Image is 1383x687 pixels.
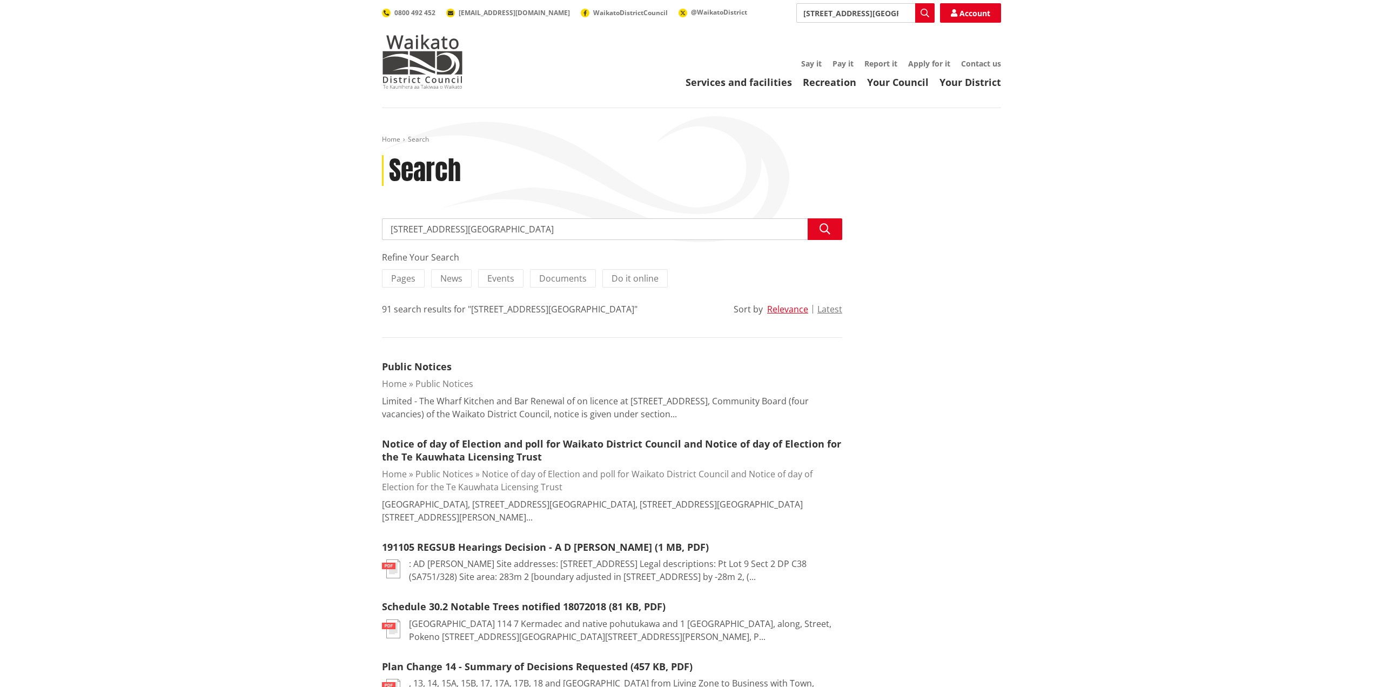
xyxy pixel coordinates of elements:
a: Your District [939,76,1001,89]
a: Apply for it [908,58,950,69]
a: Say it [801,58,822,69]
a: Public Notices [382,360,452,373]
a: Public Notices [415,468,473,480]
h1: Search [389,155,461,186]
a: @WaikatoDistrict [679,8,747,17]
p: [GEOGRAPHIC_DATA] 114 7 Kermadec and native pohutukawa and 1 [GEOGRAPHIC_DATA], along, Street, Po... [409,617,842,643]
p: Limited - The Wharf Kitchen and Bar Renewal of on licence at [STREET_ADDRESS], Community Board (f... [382,395,842,421]
img: Waikato District Council - Te Kaunihera aa Takiwaa o Waikato [382,35,463,89]
a: [EMAIL_ADDRESS][DOMAIN_NAME] [446,8,570,17]
a: Notice of day of Election and poll for Waikato District Council and Notice of day of Election for... [382,468,813,493]
div: 91 search results for "[STREET_ADDRESS][GEOGRAPHIC_DATA]" [382,303,637,316]
input: Search input [382,218,842,240]
a: Plan Change 14 - Summary of Decisions Requested (457 KB, PDF) [382,660,693,673]
a: Public Notices [415,378,473,390]
button: Relevance [767,304,808,314]
p: [GEOGRAPHIC_DATA], [STREET_ADDRESS][GEOGRAPHIC_DATA], [STREET_ADDRESS][GEOGRAPHIC_DATA][STREET_AD... [382,498,842,524]
a: 191105 REGSUB Hearings Decision - A D [PERSON_NAME] (1 MB, PDF) [382,541,709,553]
nav: breadcrumb [382,135,1001,144]
a: Services and facilities [686,76,792,89]
span: 0800 492 452 [394,8,435,17]
a: WaikatoDistrictCouncil [581,8,668,17]
a: Recreation [803,76,856,89]
input: Search input [796,3,935,23]
span: Do it online [612,272,659,284]
a: Pay it [833,58,854,69]
span: Events [487,272,514,284]
button: Latest [817,304,842,314]
span: [EMAIL_ADDRESS][DOMAIN_NAME] [459,8,570,17]
span: News [440,272,462,284]
span: @WaikatoDistrict [691,8,747,17]
div: Refine Your Search [382,251,842,264]
a: Home [382,135,400,144]
a: Contact us [961,58,1001,69]
a: Notice of day of Election and poll for Waikato District Council and Notice of day of Election for... [382,437,841,464]
img: document-pdf.svg [382,619,400,638]
span: Search [408,135,429,144]
a: Schedule 30.2 Notable Trees notified 18072018 (81 KB, PDF) [382,600,666,613]
img: document-pdf.svg [382,559,400,578]
a: Home [382,468,407,480]
div: Sort by [734,303,763,316]
span: WaikatoDistrictCouncil [593,8,668,17]
a: Report it [864,58,897,69]
a: Account [940,3,1001,23]
p: : AD [PERSON_NAME] Site addresses: [STREET_ADDRESS] Legal descriptions: Pt Lot 9 Sect 2 DP C38 (S... [409,557,842,583]
a: Your Council [867,76,929,89]
a: 0800 492 452 [382,8,435,17]
a: Home [382,378,407,390]
span: Pages [391,272,415,284]
span: Documents [539,272,587,284]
